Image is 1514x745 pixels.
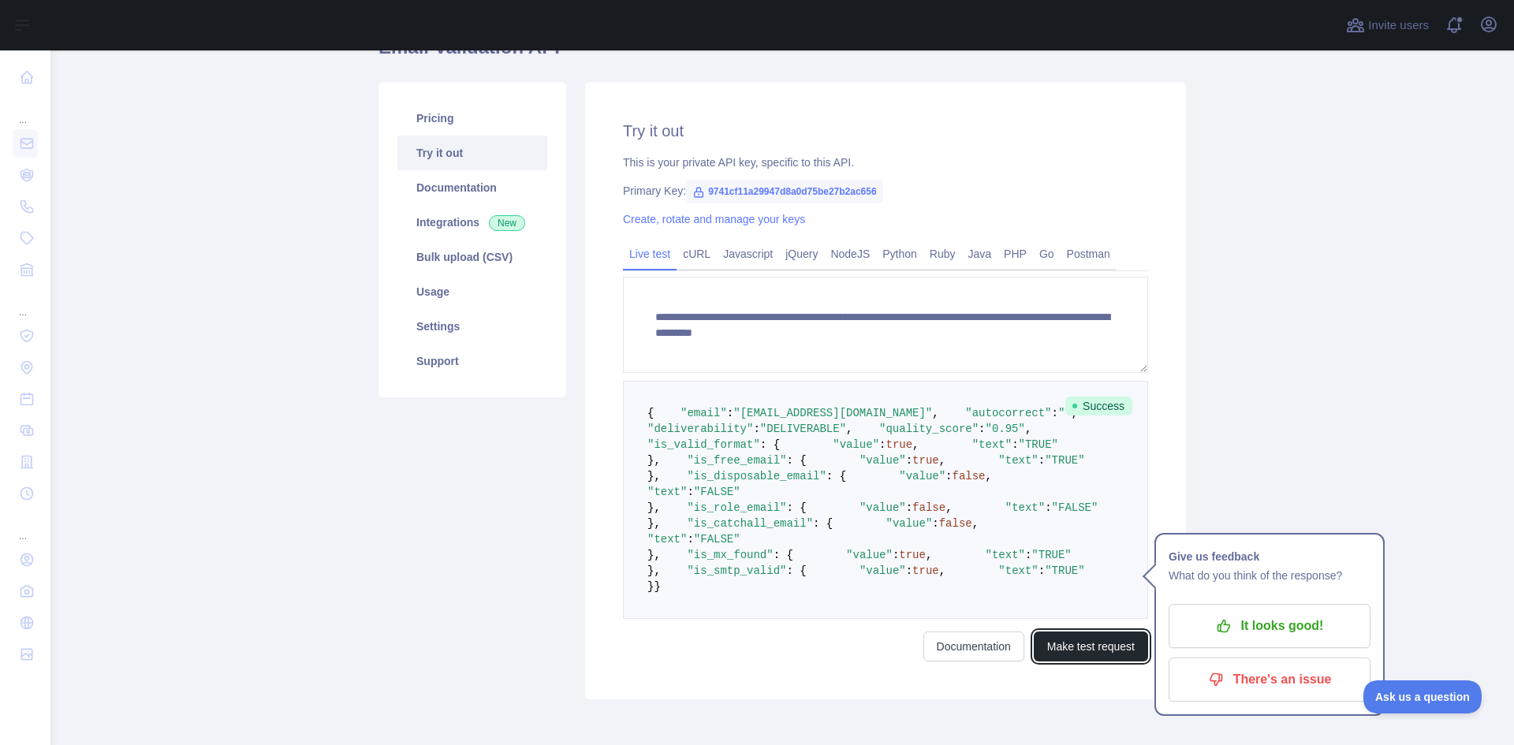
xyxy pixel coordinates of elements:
[647,517,661,530] span: },
[1031,549,1071,561] span: "TRUE"
[1034,631,1148,661] button: Make test request
[912,564,939,577] span: true
[687,564,786,577] span: "is_smtp_valid"
[893,549,899,561] span: :
[786,501,806,514] span: : {
[906,564,912,577] span: :
[833,438,879,451] span: "value"
[876,241,923,266] a: Python
[1058,407,1072,419] span: ""
[654,580,660,593] span: }
[753,423,759,435] span: :
[786,564,806,577] span: : {
[397,205,547,240] a: Integrations New
[912,438,919,451] span: ,
[397,101,547,136] a: Pricing
[623,183,1148,199] div: Primary Key:
[1039,454,1045,467] span: :
[647,486,687,498] span: "text"
[965,407,1051,419] span: "autocorrect"
[13,95,38,126] div: ...
[923,631,1024,661] a: Documentation
[647,407,654,419] span: {
[846,549,893,561] span: "value"
[623,241,677,266] a: Live test
[879,423,979,435] span: "quality_score"
[647,438,760,451] span: "is_valid_format"
[846,423,852,435] span: ,
[647,423,753,435] span: "deliverability"
[860,501,906,514] span: "value"
[397,309,547,344] a: Settings
[813,517,833,530] span: : {
[945,470,952,482] span: :
[1019,438,1058,451] span: "TRUE"
[1039,564,1045,577] span: :
[623,155,1148,170] div: This is your private API key, specific to this API.
[378,35,1186,73] h1: Email Validation API
[1363,680,1482,713] iframe: Toggle Customer Support
[687,517,813,530] span: "is_catchall_email"
[1343,13,1432,38] button: Invite users
[647,501,661,514] span: },
[647,564,661,577] span: },
[912,454,939,467] span: true
[986,549,1025,561] span: "text"
[986,470,992,482] span: ,
[397,170,547,205] a: Documentation
[1180,613,1359,639] p: It looks good!
[1169,604,1370,648] button: It looks good!
[886,517,933,530] span: "value"
[677,241,717,266] a: cURL
[932,407,938,419] span: ,
[1065,397,1132,415] span: Success
[1033,241,1061,266] a: Go
[826,470,846,482] span: : {
[647,580,654,593] span: }
[998,241,1033,266] a: PHP
[824,241,876,266] a: NodeJS
[986,423,1025,435] span: "0.95"
[939,517,972,530] span: false
[1045,454,1084,467] span: "TRUE"
[1025,423,1031,435] span: ,
[1045,501,1051,514] span: :
[939,454,945,467] span: ,
[647,470,661,482] span: },
[1025,549,1031,561] span: :
[906,454,912,467] span: :
[1045,564,1084,577] span: "TRUE"
[972,517,979,530] span: ,
[1169,566,1370,585] p: What do you think of the response?
[1061,241,1117,266] a: Postman
[687,454,786,467] span: "is_free_email"
[1169,657,1370,702] button: There's an issue
[1012,438,1018,451] span: :
[953,470,986,482] span: false
[774,549,793,561] span: : {
[733,407,932,419] span: "[EMAIL_ADDRESS][DOMAIN_NAME]"
[860,454,906,467] span: "value"
[926,549,932,561] span: ,
[397,136,547,170] a: Try it out
[694,486,740,498] span: "FALSE"
[1180,666,1359,693] p: There's an issue
[1052,501,1098,514] span: "FALSE"
[397,344,547,378] a: Support
[972,438,1012,451] span: "text"
[13,511,38,542] div: ...
[1368,17,1429,35] span: Invite users
[687,470,826,482] span: "is_disposable_email"
[899,549,926,561] span: true
[623,120,1148,142] h2: Try it out
[998,564,1038,577] span: "text"
[1005,501,1045,514] span: "text"
[923,241,962,266] a: Ruby
[687,501,786,514] span: "is_role_email"
[13,287,38,318] div: ...
[727,407,733,419] span: :
[681,407,727,419] span: "email"
[397,240,547,274] a: Bulk upload (CSV)
[687,486,693,498] span: :
[1169,547,1370,566] h1: Give us feedback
